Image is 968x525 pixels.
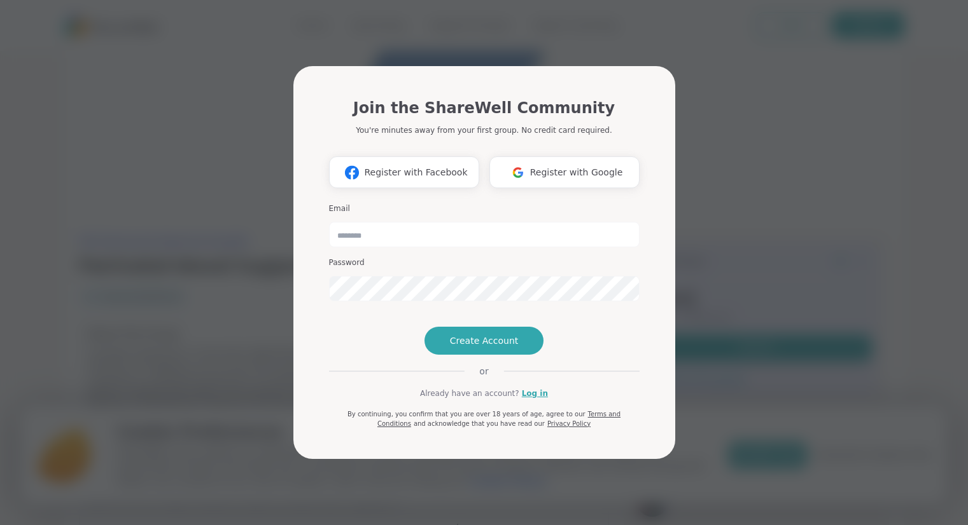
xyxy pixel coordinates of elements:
[424,327,544,355] button: Create Account
[547,420,591,427] a: Privacy Policy
[347,411,586,418] span: By continuing, you confirm that you are over 18 years of age, agree to our
[464,365,503,378] span: or
[377,411,621,427] a: Terms and Conditions
[329,156,479,188] button: Register with Facebook
[420,388,519,399] span: Already have an account?
[353,97,615,119] h1: Join the ShareWell Community
[329,203,640,214] h3: Email
[329,257,640,268] h3: Password
[414,420,545,427] span: and acknowledge that you have read our
[364,166,467,179] span: Register with Facebook
[530,166,623,179] span: Register with Google
[340,161,364,184] img: ShareWell Logomark
[506,161,530,184] img: ShareWell Logomark
[522,388,548,399] a: Log in
[450,334,519,347] span: Create Account
[489,156,640,188] button: Register with Google
[356,125,612,136] p: You're minutes away from your first group. No credit card required.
